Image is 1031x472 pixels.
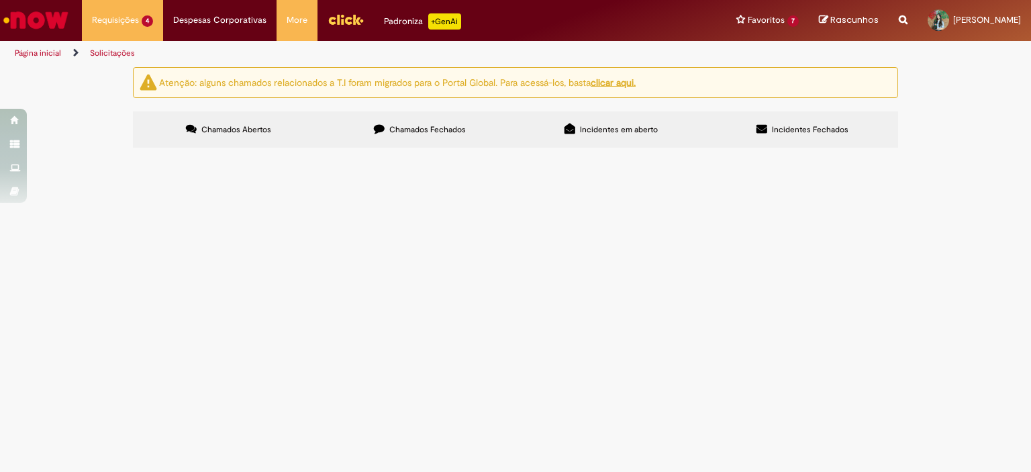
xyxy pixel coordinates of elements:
ul: Trilhas de página [10,41,677,66]
div: Padroniza [384,13,461,30]
span: Chamados Abertos [201,124,271,135]
a: Solicitações [90,48,135,58]
span: More [287,13,307,27]
span: Requisições [92,13,139,27]
span: 4 [142,15,153,27]
span: [PERSON_NAME] [953,14,1021,26]
span: 7 [787,15,799,27]
img: ServiceNow [1,7,70,34]
p: +GenAi [428,13,461,30]
img: click_logo_yellow_360x200.png [328,9,364,30]
span: Rascunhos [830,13,879,26]
span: Despesas Corporativas [173,13,266,27]
a: Página inicial [15,48,61,58]
span: Incidentes Fechados [772,124,848,135]
ng-bind-html: Atenção: alguns chamados relacionados a T.I foram migrados para o Portal Global. Para acessá-los,... [159,76,636,88]
a: clicar aqui. [591,76,636,88]
span: Chamados Fechados [389,124,466,135]
span: Incidentes em aberto [580,124,658,135]
a: Rascunhos [819,14,879,27]
span: Favoritos [748,13,785,27]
